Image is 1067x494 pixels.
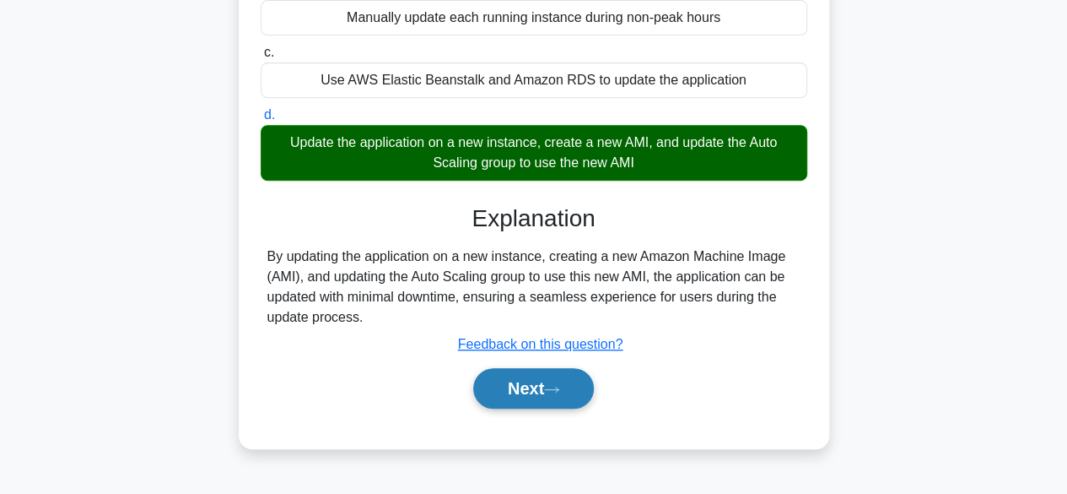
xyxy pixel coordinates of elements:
h3: Explanation [271,204,797,233]
div: By updating the application on a new instance, creating a new Amazon Machine Image (AMI), and upd... [267,247,800,328]
button: Next [473,368,594,409]
span: c. [264,45,274,59]
span: d. [264,107,275,122]
a: Feedback on this question? [458,337,623,351]
div: Use AWS Elastic Beanstalk and Amazon RDS to update the application [261,62,807,98]
div: Update the application on a new instance, create a new AMI, and update the Auto Scaling group to ... [261,125,807,181]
